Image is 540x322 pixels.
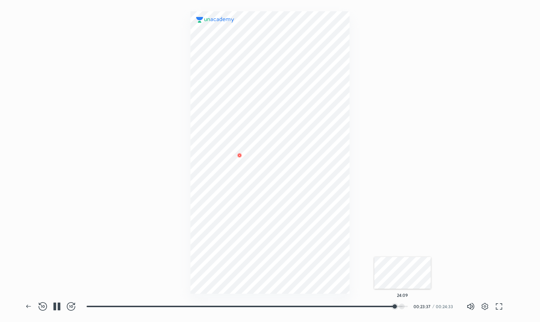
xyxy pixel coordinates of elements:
div: / [433,304,434,309]
h5: 24:09 [397,293,408,297]
img: wMgqJGBwKWe8AAAAABJRU5ErkJggg== [235,151,244,159]
div: 00:24:33 [436,304,455,309]
div: 00:23:37 [413,304,431,309]
img: logo.2a7e12a2.svg [196,17,234,23]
